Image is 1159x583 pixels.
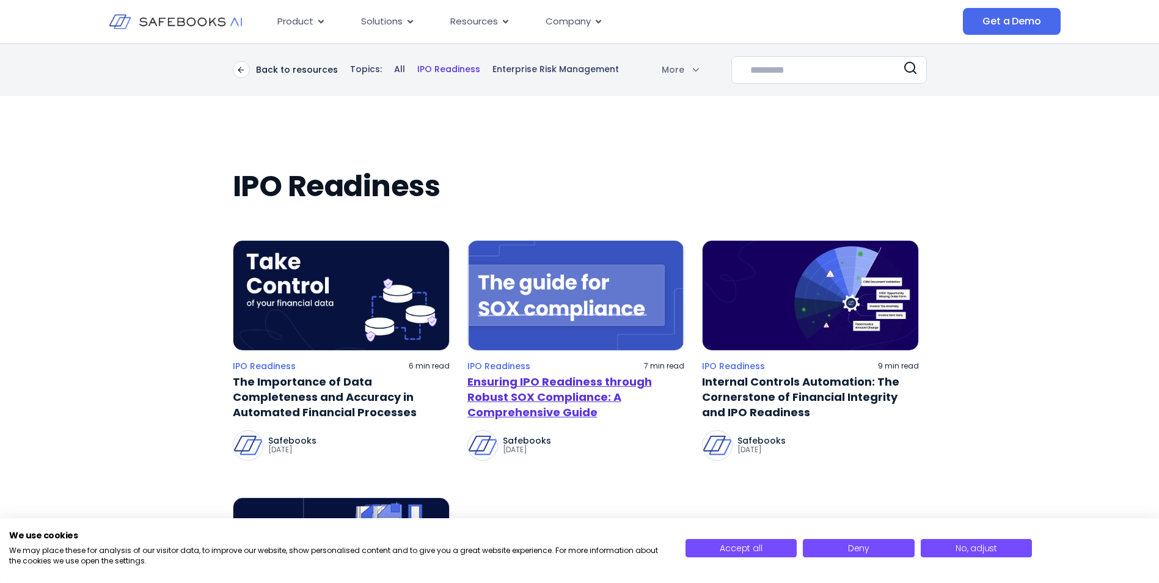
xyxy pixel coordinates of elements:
span: Deny [848,542,869,554]
p: Topics: [350,64,382,76]
span: Resources [450,15,498,29]
span: Accept all [720,542,762,554]
img: Safebooks [468,431,497,460]
p: Safebooks [268,436,316,445]
a: Internal Controls Automation: The Cornerstone of Financial Integrity and IPO Readiness [702,374,919,420]
span: Get a Demo [982,15,1040,28]
a: Get a Demo [963,8,1060,35]
p: [DATE] [268,445,316,455]
a: IPO Readiness [233,361,296,372]
div: Menu Toggle [268,10,841,34]
img: a blue background with the words take control of your financial data [233,240,450,351]
p: 6 min read [409,361,450,371]
img: Safebooks [233,431,263,460]
img: Safebooks [703,431,732,460]
a: Enterprise Risk Management [492,64,619,76]
img: a blue sign that says the guide for sox compliance [467,240,684,351]
a: The Importance of Data Completeness and Accuracy in Automated Financial Processes [233,374,450,420]
nav: Menu [268,10,841,34]
a: IPO Readiness [467,361,530,372]
span: Product [277,15,313,29]
p: We may place these for analysis of our visitor data, to improve our website, show personalised co... [9,546,667,566]
span: No, adjust [956,542,997,554]
button: Adjust cookie preferences [921,539,1033,557]
span: Solutions [361,15,403,29]
a: Ensuring IPO Readiness through Robust SOX Compliance: A Comprehensive Guide [467,374,684,420]
p: 7 min read [644,361,684,371]
p: Safebooks [737,436,786,445]
p: Back to resources [256,64,338,75]
img: a diagram of a circular structure with words and symbols [702,240,919,351]
p: 9 min read [878,361,919,371]
a: IPO Readiness [702,361,765,372]
p: [DATE] [737,445,786,455]
h2: We use cookies [9,530,667,541]
a: IPO Readiness [417,64,480,76]
h2: IPO Readiness [233,169,927,204]
button: Deny all cookies [803,539,915,557]
p: Safebooks [503,436,551,445]
a: All [394,64,405,76]
p: [DATE] [503,445,551,455]
a: Back to resources [233,61,338,78]
button: Accept all cookies [686,539,797,557]
span: Company [546,15,591,29]
div: More [646,64,699,76]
